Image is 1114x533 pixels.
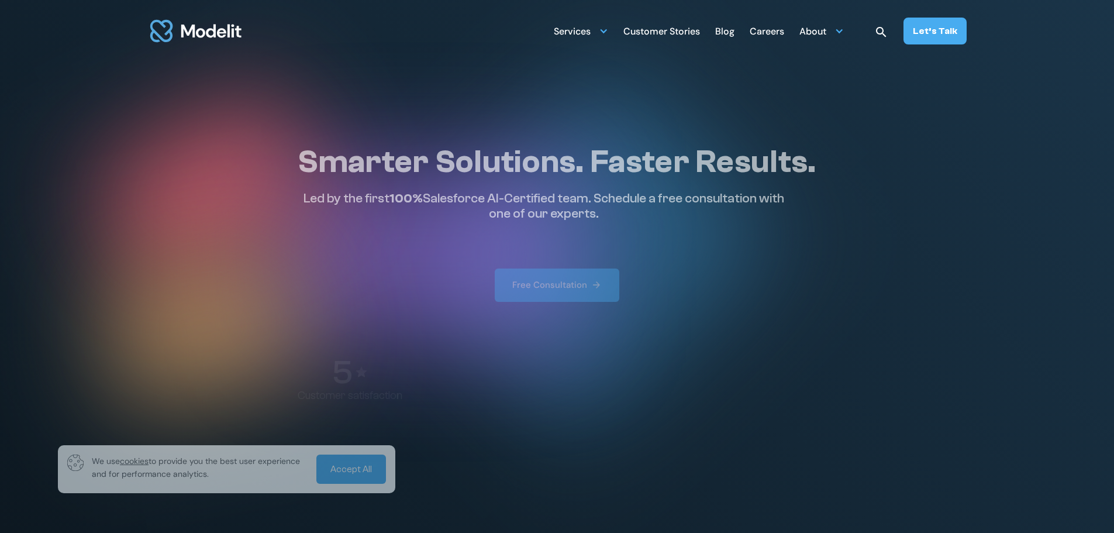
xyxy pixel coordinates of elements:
[389,191,423,206] span: 100%
[623,19,700,42] a: Customer Stories
[623,21,700,44] div: Customer Stories
[148,13,244,49] img: modelit logo
[92,455,308,480] p: We use to provide you the best user experience and for performance analytics.
[750,19,784,42] a: Careers
[591,280,602,290] img: arrow right
[750,21,784,44] div: Careers
[715,21,734,44] div: Blog
[799,21,826,44] div: About
[715,19,734,42] a: Blog
[148,13,244,49] a: home
[298,143,816,181] h1: Smarter Solutions. Faster Results.
[913,25,957,37] div: Let’s Talk
[316,455,386,484] a: Accept All
[298,191,790,222] p: Led by the first Salesforce AI-Certified team. Schedule a free consultation with one of our experts.
[298,389,402,403] p: Customer satisfaction
[354,365,368,379] img: Stars
[554,21,591,44] div: Services
[799,19,844,42] div: About
[120,456,149,466] span: cookies
[554,19,608,42] div: Services
[495,269,620,302] a: Free Consultation
[903,18,967,44] a: Let’s Talk
[332,356,351,389] p: 5
[512,279,587,291] div: Free Consultation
